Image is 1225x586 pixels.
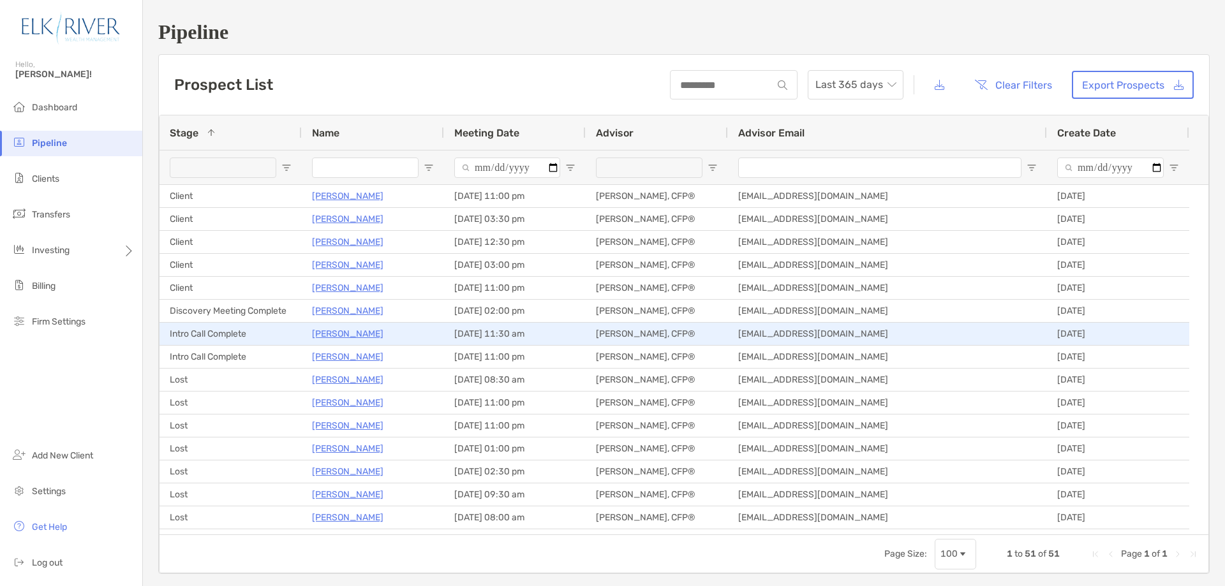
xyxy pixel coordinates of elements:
[312,234,383,250] a: [PERSON_NAME]
[1152,548,1160,559] span: of
[312,509,383,525] a: [PERSON_NAME]
[160,277,302,299] div: Client
[444,369,586,391] div: [DATE] 08:30 am
[1047,369,1189,391] div: [DATE]
[586,506,728,529] div: [PERSON_NAME], CFP®
[312,326,383,342] p: [PERSON_NAME]
[738,157,1021,178] input: Advisor Email Filter Input
[1047,414,1189,437] div: [DATE]
[1047,254,1189,276] div: [DATE]
[32,245,70,256] span: Investing
[586,529,728,552] div: [PERSON_NAME], CFP®
[728,254,1047,276] div: [EMAIL_ADDRESS][DOMAIN_NAME]
[586,346,728,368] div: [PERSON_NAME], CFP®
[444,529,586,552] div: [DATE] 11:00 pm
[160,414,302,437] div: Lost
[1025,548,1036,559] span: 51
[1007,548,1013,559] span: 1
[454,127,519,139] span: Meeting Date
[1047,392,1189,414] div: [DATE]
[11,518,27,534] img: get-help icon
[1173,549,1183,559] div: Next Page
[32,450,93,461] span: Add New Client
[312,280,383,296] a: [PERSON_NAME]
[1047,231,1189,253] div: [DATE]
[312,418,383,434] a: [PERSON_NAME]
[728,529,1047,552] div: [EMAIL_ADDRESS][DOMAIN_NAME]
[424,163,434,173] button: Open Filter Menu
[586,185,728,207] div: [PERSON_NAME], CFP®
[312,257,383,273] a: [PERSON_NAME]
[728,437,1047,460] div: [EMAIL_ADDRESS][DOMAIN_NAME]
[160,208,302,230] div: Client
[160,460,302,483] div: Lost
[728,346,1047,368] div: [EMAIL_ADDRESS][DOMAIN_NAME]
[1047,208,1189,230] div: [DATE]
[596,127,634,139] span: Advisor
[15,5,127,51] img: Zoe Logo
[312,372,383,388] a: [PERSON_NAME]
[586,277,728,299] div: [PERSON_NAME], CFP®
[11,277,27,293] img: billing icon
[586,323,728,345] div: [PERSON_NAME], CFP®
[586,254,728,276] div: [PERSON_NAME], CFP®
[1090,549,1101,559] div: First Page
[32,486,66,497] span: Settings
[160,529,302,552] div: Lost
[1047,277,1189,299] div: [DATE]
[11,206,27,221] img: transfers icon
[1047,346,1189,368] div: [DATE]
[1057,157,1164,178] input: Create Date Filter Input
[32,209,70,220] span: Transfers
[11,483,27,498] img: settings icon
[728,483,1047,506] div: [EMAIL_ADDRESS][DOMAIN_NAME]
[444,346,586,368] div: [DATE] 11:00 pm
[32,281,56,291] span: Billing
[312,349,383,365] a: [PERSON_NAME]
[728,185,1047,207] div: [EMAIL_ADDRESS][DOMAIN_NAME]
[778,80,787,90] img: input icon
[586,392,728,414] div: [PERSON_NAME], CFP®
[586,414,728,437] div: [PERSON_NAME], CFP®
[444,277,586,299] div: [DATE] 11:00 pm
[815,71,896,99] span: Last 365 days
[1047,506,1189,529] div: [DATE]
[565,163,575,173] button: Open Filter Menu
[160,483,302,506] div: Lost
[444,254,586,276] div: [DATE] 03:00 pm
[1047,300,1189,322] div: [DATE]
[32,102,77,113] span: Dashboard
[160,231,302,253] div: Client
[738,127,805,139] span: Advisor Email
[1047,529,1189,552] div: [DATE]
[312,395,383,411] a: [PERSON_NAME]
[32,522,67,532] span: Get Help
[728,323,1047,345] div: [EMAIL_ADDRESS][DOMAIN_NAME]
[1162,548,1168,559] span: 1
[312,487,383,502] a: [PERSON_NAME]
[728,300,1047,322] div: [EMAIL_ADDRESS][DOMAIN_NAME]
[1057,127,1116,139] span: Create Date
[586,460,728,483] div: [PERSON_NAME], CFP®
[160,369,302,391] div: Lost
[32,557,63,568] span: Log out
[160,323,302,345] div: Intro Call Complete
[312,303,383,319] p: [PERSON_NAME]
[160,506,302,529] div: Lost
[158,20,1210,44] h1: Pipeline
[444,437,586,460] div: [DATE] 01:00 pm
[312,188,383,204] p: [PERSON_NAME]
[444,185,586,207] div: [DATE] 11:00 pm
[160,300,302,322] div: Discovery Meeting Complete
[32,316,85,327] span: Firm Settings
[11,447,27,462] img: add_new_client icon
[11,170,27,186] img: clients icon
[312,464,383,480] a: [PERSON_NAME]
[444,208,586,230] div: [DATE] 03:30 pm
